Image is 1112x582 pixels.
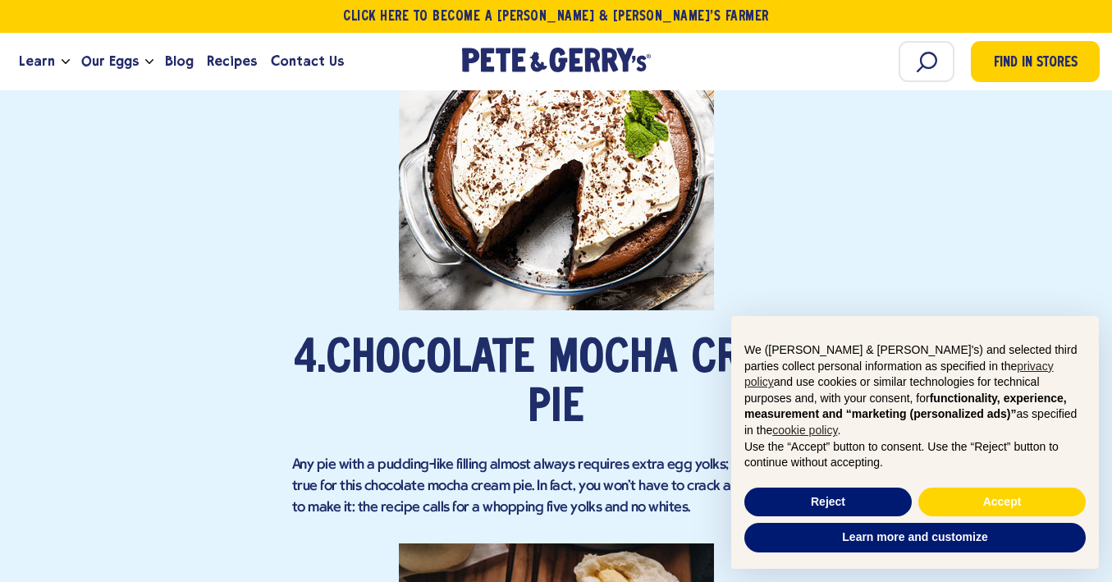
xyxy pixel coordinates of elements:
span: Find in Stores [994,53,1078,75]
span: Blog [165,51,194,71]
span: Contact Us [271,51,344,71]
span: Recipes [207,51,257,71]
a: cookie policy [772,424,837,437]
p: Any pie with a pudding-like filling almost always requires extra egg yolks; the same is true for ... [292,455,821,519]
button: Open the dropdown menu for Learn [62,59,70,65]
a: Find in Stores [971,41,1100,82]
span: Our Eggs [81,51,139,71]
p: We ([PERSON_NAME] & [PERSON_NAME]'s) and selected third parties collect personal information as s... [744,342,1086,439]
a: Contact Us [264,39,350,84]
button: Open the dropdown menu for Our Eggs [145,59,153,65]
p: Use the “Accept” button to consent. Use the “Reject” button to continue without accepting. [744,439,1086,471]
button: Reject [744,488,912,517]
input: Search [899,41,954,82]
a: Learn [12,39,62,84]
a: Recipes [200,39,263,84]
span: Learn [19,51,55,71]
a: Chocolate Mocha Cream Pie [326,337,818,433]
h2: 4. [292,335,821,433]
a: Our Eggs [75,39,145,84]
button: Learn more and customize [744,523,1086,552]
button: Accept [918,488,1086,517]
a: Blog [158,39,200,84]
